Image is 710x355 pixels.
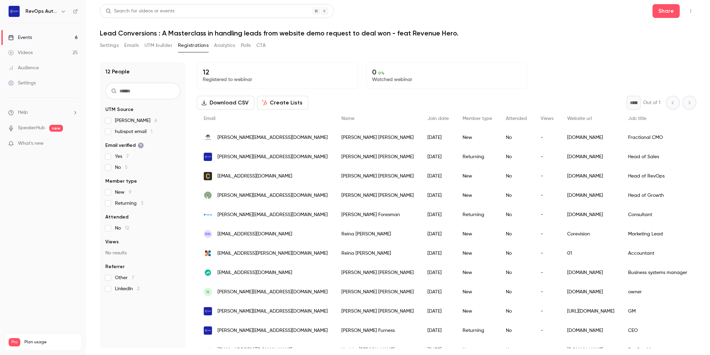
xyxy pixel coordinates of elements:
span: What's new [18,140,44,147]
div: No [499,128,534,147]
div: [DATE] [421,321,456,340]
div: [PERSON_NAME] [PERSON_NAME] [335,282,421,302]
img: poweredbysearch.com [204,191,212,200]
button: Download CSV [197,96,254,110]
div: Head of Growth [621,186,694,205]
div: [URL][DOMAIN_NAME] [560,302,621,321]
span: hubspot email [115,128,152,135]
div: [DATE] [421,166,456,186]
div: New [456,128,499,147]
span: Views [105,239,119,245]
div: New [456,224,499,244]
span: [PERSON_NAME][EMAIL_ADDRESS][DOMAIN_NAME] [218,288,328,296]
div: [DATE] [421,205,456,224]
span: [PERSON_NAME][EMAIL_ADDRESS][DOMAIN_NAME] [218,153,328,161]
span: [EMAIL_ADDRESS][DOMAIN_NAME] [218,231,292,238]
div: [PERSON_NAME] [PERSON_NAME] [335,186,421,205]
span: Returning [115,200,143,207]
span: Yes [115,153,129,160]
span: 5 [125,165,128,170]
img: birkman.com [204,249,212,257]
div: New [456,244,499,263]
span: [PERSON_NAME][EMAIL_ADDRESS][DOMAIN_NAME] [218,211,328,219]
span: No [115,164,128,171]
div: No [499,205,534,224]
div: No [499,282,534,302]
div: GM [621,302,694,321]
span: Name [341,116,354,121]
div: New [456,302,499,321]
div: Search for videos or events [106,8,174,15]
div: [PERSON_NAME] [PERSON_NAME] [335,147,421,166]
div: [DOMAIN_NAME] [560,147,621,166]
div: No [499,263,534,282]
img: heygabbi.com [204,133,212,142]
span: [EMAIL_ADDRESS][PERSON_NAME][DOMAIN_NAME] [218,250,328,257]
div: - [534,282,560,302]
div: Videos [8,49,33,56]
span: [EMAIL_ADDRESS][DOMAIN_NAME] [218,269,292,276]
span: Attended [105,214,128,221]
div: CEO [621,321,694,340]
span: Member type [105,178,137,185]
button: Settings [100,40,119,51]
div: Reina [PERSON_NAME] [335,244,421,263]
span: Other [115,274,134,281]
span: 1 [151,129,152,134]
span: 2 [137,286,139,291]
div: - [534,128,560,147]
div: Fractional CMO [621,128,694,147]
div: No [499,166,534,186]
span: Referrer [105,263,125,270]
div: - [534,166,560,186]
span: 0 % [378,71,384,75]
img: nextstagegtm.com [204,214,212,216]
div: Business systems manager [621,263,694,282]
div: New [456,263,499,282]
div: No [499,186,534,205]
div: [DOMAIN_NAME] [560,166,621,186]
div: [PERSON_NAME] Furness [335,321,421,340]
img: revopsautomated.com [204,307,212,315]
h6: RevOps Automated [25,8,58,15]
div: [DATE] [421,244,456,263]
button: Create Lists [257,96,308,110]
span: Website url [567,116,592,121]
p: 0 [372,68,521,76]
span: Join date [427,116,449,121]
div: - [534,302,560,321]
p: No results [105,250,180,256]
p: 12 [203,68,352,76]
div: Events [8,34,32,41]
div: Settings [8,80,36,87]
img: titanhq.com [204,268,212,277]
button: Analytics [214,40,235,51]
span: No [115,225,129,232]
a: SpeakerHub [18,124,45,132]
span: 7 [126,154,129,159]
div: New [456,186,499,205]
span: [PERSON_NAME][EMAIL_ADDRESS][DOMAIN_NAME] [218,192,328,199]
div: Audience [8,64,39,71]
div: [DATE] [421,186,456,205]
span: Plan usage [24,339,77,345]
span: 3 [141,201,143,206]
span: new [49,125,63,132]
span: Email [204,116,215,121]
div: owner [621,282,694,302]
div: [DATE] [421,282,456,302]
div: - [534,321,560,340]
span: [PERSON_NAME][EMAIL_ADDRESS][DOMAIN_NAME] [218,327,328,334]
iframe: Noticeable Trigger [70,141,78,147]
div: Accountant [621,244,694,263]
button: CTA [256,40,266,51]
div: Marketing Lead [621,224,694,244]
p: Watched webinar [372,76,521,83]
div: Reina [PERSON_NAME] [335,224,421,244]
div: - [534,244,560,263]
div: [DATE] [421,263,456,282]
div: No [499,224,534,244]
div: [DATE] [421,128,456,147]
button: Polls [241,40,251,51]
div: Returning [456,321,499,340]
